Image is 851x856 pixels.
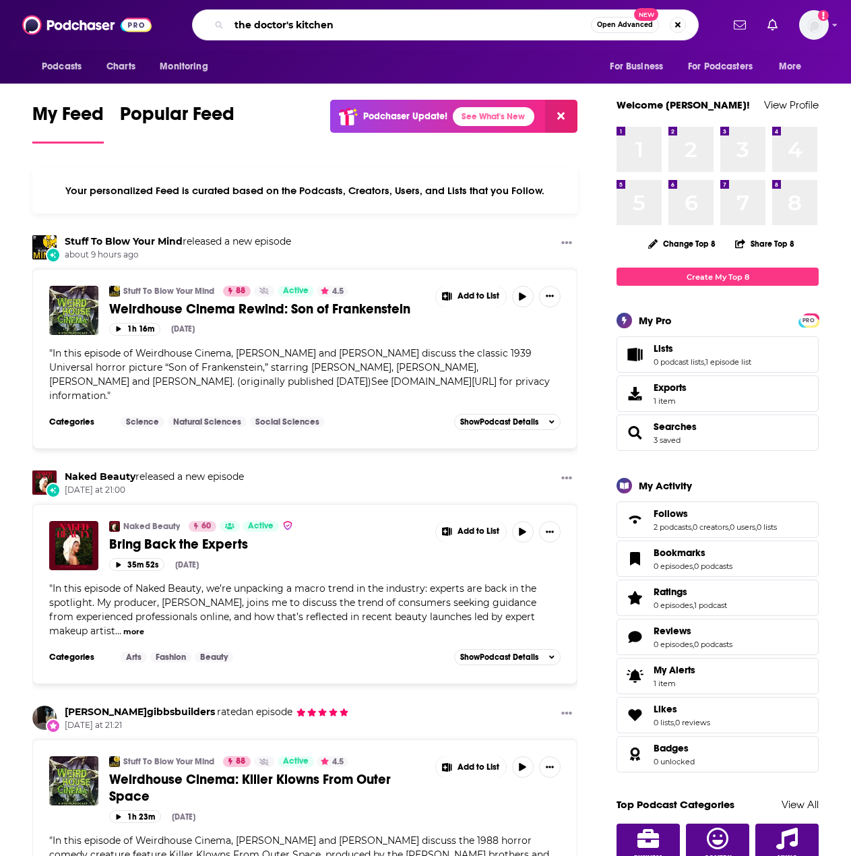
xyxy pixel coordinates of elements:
[236,284,245,298] span: 88
[109,771,426,805] a: Weirdhouse Cinema: Killer Klowns From Outer Space
[704,357,705,367] span: ,
[617,375,819,412] a: Exports
[621,549,648,568] a: Bookmarks
[621,384,648,403] span: Exports
[65,720,349,731] span: [DATE] at 21:21
[123,756,214,767] a: Stuff To Blow Your Mind
[123,286,214,297] a: Stuff To Blow Your Mind
[539,521,561,543] button: Show More Button
[283,755,309,768] span: Active
[109,558,164,571] button: 35m 52s
[691,522,693,532] span: ,
[654,679,695,688] span: 1 item
[617,415,819,451] span: Searches
[192,9,699,40] div: Search podcasts, credits, & more...
[109,756,120,767] a: Stuff To Blow Your Mind
[693,522,728,532] a: 0 creators
[109,301,426,317] a: Weirdhouse Cinema Rewind: Son of Frankenstein
[654,664,695,676] span: My Alerts
[654,421,697,433] a: Searches
[734,231,795,257] button: Share Top 8
[49,286,98,335] img: Weirdhouse Cinema Rewind: Son of Frankenstein
[654,508,777,520] a: Follows
[591,17,659,33] button: Open AdvancedNew
[621,706,648,725] a: Likes
[654,561,693,571] a: 0 episodes
[65,706,215,718] a: j.gibbsbuilders
[654,742,695,754] a: Badges
[597,22,653,28] span: Open Advanced
[32,235,57,259] img: Stuff To Blow Your Mind
[654,586,727,598] a: Ratings
[610,57,663,76] span: For Business
[799,10,829,40] img: User Profile
[617,541,819,577] span: Bookmarks
[654,342,751,355] a: Lists
[556,235,577,252] button: Show More Button
[639,314,672,327] div: My Pro
[654,718,674,727] a: 0 lists
[654,435,681,445] a: 3 saved
[799,10,829,40] span: Logged in as Ashley_Beenen
[436,286,506,307] button: Show More Button
[109,521,120,532] img: Naked Beauty
[32,54,99,80] button: open menu
[49,347,550,402] span: In this episode of Weirdhouse Cinema, [PERSON_NAME] and [PERSON_NAME] discuss the classic 1939 Un...
[109,286,120,297] a: Stuff To Blow Your Mind
[49,521,98,570] a: Bring Back the Experts
[201,520,211,533] span: 60
[65,235,183,247] a: Stuff To Blow Your Mind
[654,703,677,715] span: Likes
[654,625,732,637] a: Reviews
[436,521,506,543] button: Show More Button
[654,342,673,355] span: Lists
[317,756,348,767] button: 4.5
[32,168,577,214] div: Your personalized Feed is curated based on the Podcasts, Creators, Users, and Lists that you Follow.
[539,286,561,307] button: Show More Button
[693,601,694,610] span: ,
[46,483,61,497] div: New Episode
[453,107,534,126] a: See What's New
[109,536,248,553] span: Bring Back the Experts
[705,357,751,367] a: 1 episode list
[617,268,819,286] a: Create My Top 8
[818,10,829,21] svg: Add a profile image
[121,652,147,663] a: Arts
[621,667,648,685] span: My Alerts
[621,588,648,607] a: Ratings
[22,12,152,38] a: Podchaser - Follow, Share and Rate Podcasts
[109,771,391,805] span: Weirdhouse Cinema: Killer Klowns From Outer Space
[757,522,777,532] a: 0 lists
[121,417,164,427] a: Science
[654,625,691,637] span: Reviews
[621,745,648,764] a: Badges
[49,756,98,805] a: Weirdhouse Cinema: Killer Klowns From Outer Space
[217,706,242,718] span: rated
[617,336,819,373] span: Lists
[175,560,199,570] div: [DATE]
[800,315,817,326] span: PRO
[160,57,208,76] span: Monitoring
[32,470,57,495] a: Naked Beauty
[123,521,180,532] a: Naked Beauty
[617,658,819,694] a: My Alerts
[109,323,160,336] button: 1h 16m
[49,582,536,637] span: In this episode of Naked Beauty, we’re unpacking a macro trend in the industry: experts are back ...
[150,54,225,80] button: open menu
[109,810,161,823] button: 1h 23m
[617,798,734,811] a: Top Podcast Categories
[49,347,550,402] span: " "
[363,111,447,122] p: Podchaser Update!
[65,470,244,483] h3: released a new episode
[769,54,819,80] button: open menu
[42,57,82,76] span: Podcasts
[248,520,274,533] span: Active
[634,8,658,21] span: New
[250,417,325,427] a: Social Sciences
[49,582,536,637] span: "
[150,652,191,663] a: Fashion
